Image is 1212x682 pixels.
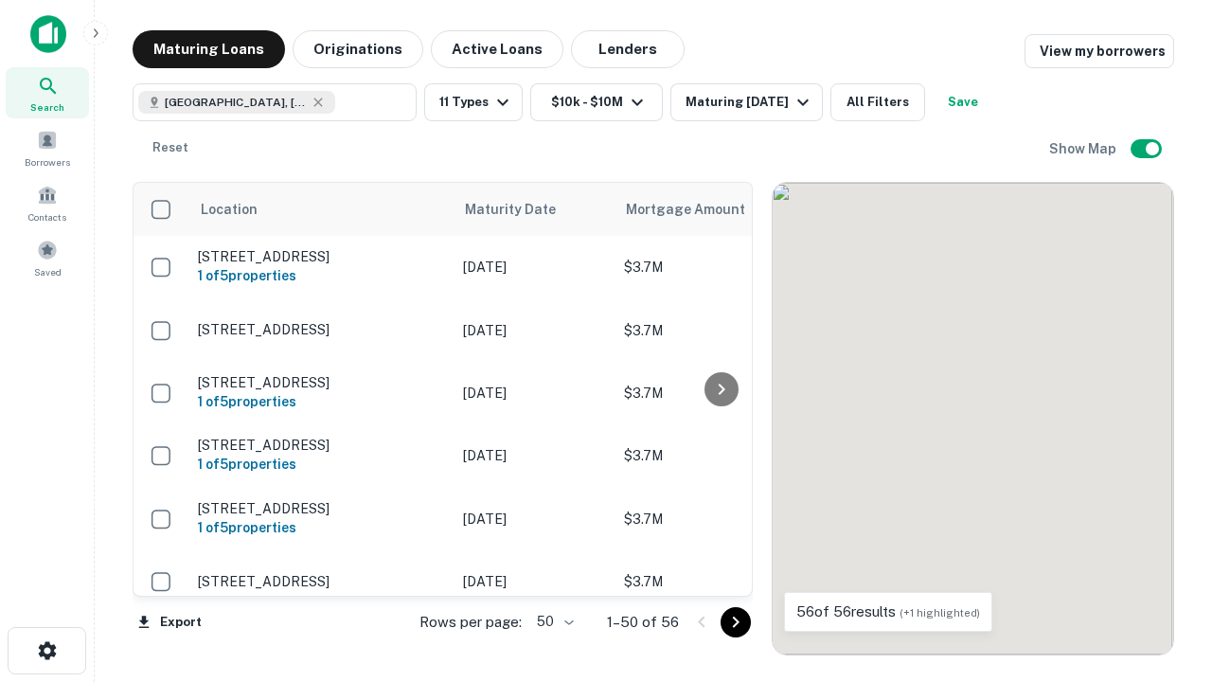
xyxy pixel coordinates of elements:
[198,265,444,286] h6: 1 of 5 properties
[188,183,454,236] th: Location
[796,601,980,623] p: 56 of 56 results
[133,30,285,68] button: Maturing Loans
[30,99,64,115] span: Search
[933,83,993,121] button: Save your search to get updates of matches that match your search criteria.
[463,257,605,278] p: [DATE]
[463,445,605,466] p: [DATE]
[198,391,444,412] h6: 1 of 5 properties
[530,83,663,121] button: $10k - $10M
[140,129,201,167] button: Reset
[465,198,580,221] span: Maturity Date
[624,509,813,529] p: $3.7M
[626,198,770,221] span: Mortgage Amount
[463,383,605,404] p: [DATE]
[30,15,66,53] img: capitalize-icon.png
[198,248,444,265] p: [STREET_ADDRESS]
[25,154,70,170] span: Borrowers
[529,608,577,636] div: 50
[624,257,813,278] p: $3.7M
[198,517,444,538] h6: 1 of 5 properties
[670,83,823,121] button: Maturing [DATE]
[624,445,813,466] p: $3.7M
[198,374,444,391] p: [STREET_ADDRESS]
[419,611,522,634] p: Rows per page:
[293,30,423,68] button: Originations
[454,183,615,236] th: Maturity Date
[198,437,444,454] p: [STREET_ADDRESS]
[900,607,980,619] span: (+1 highlighted)
[615,183,823,236] th: Mortgage Amount
[463,509,605,529] p: [DATE]
[686,91,814,114] div: Maturing [DATE]
[431,30,563,68] button: Active Loans
[624,383,813,404] p: $3.7M
[198,573,444,590] p: [STREET_ADDRESS]
[133,608,206,637] button: Export
[6,67,89,118] a: Search
[6,122,89,173] a: Borrowers
[198,500,444,517] p: [STREET_ADDRESS]
[165,94,307,111] span: [GEOGRAPHIC_DATA], [GEOGRAPHIC_DATA]
[28,209,66,224] span: Contacts
[424,83,523,121] button: 11 Types
[34,264,62,279] span: Saved
[624,320,813,341] p: $3.7M
[1025,34,1174,68] a: View my borrowers
[1117,530,1212,621] iframe: Chat Widget
[198,321,444,338] p: [STREET_ADDRESS]
[463,320,605,341] p: [DATE]
[198,454,444,475] h6: 1 of 5 properties
[6,232,89,283] a: Saved
[830,83,925,121] button: All Filters
[773,183,1173,655] div: 0 0
[6,177,89,228] a: Contacts
[200,198,258,221] span: Location
[721,607,751,637] button: Go to next page
[624,571,813,592] p: $3.7M
[1049,138,1119,159] h6: Show Map
[607,611,679,634] p: 1–50 of 56
[463,571,605,592] p: [DATE]
[571,30,685,68] button: Lenders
